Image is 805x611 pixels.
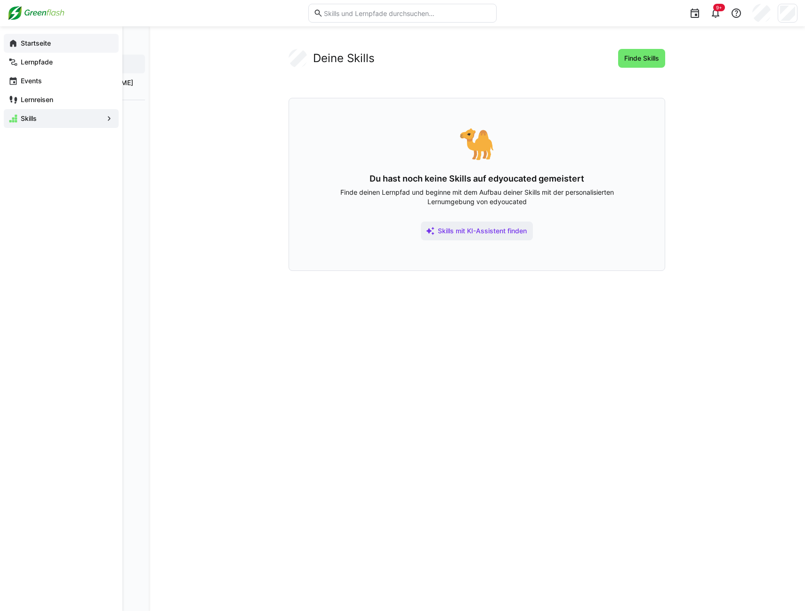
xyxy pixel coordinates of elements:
[618,49,665,68] button: Finde Skills
[421,222,533,240] button: Skills mit KI-Assistent finden
[319,128,635,159] div: 🐪
[716,5,722,10] span: 9+
[319,174,635,184] h3: Du hast noch keine Skills auf edyoucated gemeistert
[623,54,660,63] span: Finde Skills
[319,188,635,206] p: Finde deinen Lernpfad und beginne mit dem Aufbau deiner Skills mit der personalisierten Lernumgeb...
[323,9,491,17] input: Skills und Lernpfade durchsuchen…
[313,51,375,65] h2: Deine Skills
[436,226,528,236] span: Skills mit KI-Assistent finden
